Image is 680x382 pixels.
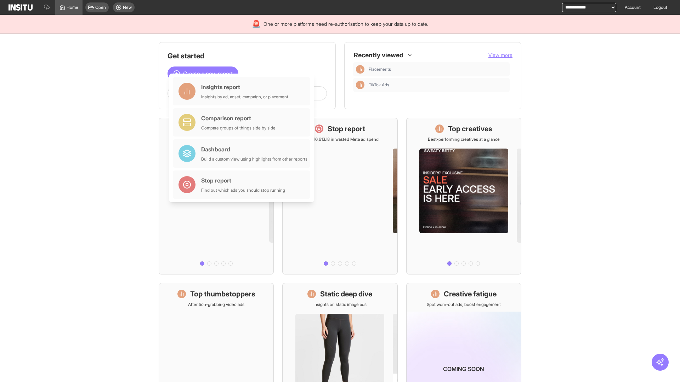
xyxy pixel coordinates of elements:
[95,5,106,10] span: Open
[320,289,372,299] h1: Static deep dive
[369,66,391,72] span: Placements
[190,289,255,299] h1: Top thumbstoppers
[488,52,512,58] span: View more
[369,82,389,88] span: TikTok Ads
[252,19,261,29] div: 🚨
[201,145,307,154] div: Dashboard
[159,118,274,274] a: What's live nowSee all active ads instantly
[282,118,397,274] a: Stop reportSave £16,613.18 in wasted Meta ad spend
[428,137,500,142] p: Best-performing creatives at a glance
[301,137,379,142] p: Save £16,613.18 in wasted Meta ad spend
[369,66,507,72] span: Placements
[201,187,285,193] div: Find out which ads you should stop running
[406,118,521,274] a: Top creativesBest-performing creatives at a glance
[8,4,33,11] img: Logo
[183,69,233,78] span: Create a new report
[201,83,288,91] div: Insights report
[201,94,288,100] div: Insights by ad, adset, campaign, or placement
[168,51,327,61] h1: Get started
[201,156,307,162] div: Build a custom view using highlights from other reports
[448,124,492,134] h1: Top creatives
[369,82,507,88] span: TikTok Ads
[356,81,364,89] div: Insights
[356,65,364,74] div: Insights
[313,302,367,307] p: Insights on static image ads
[201,176,285,185] div: Stop report
[123,5,132,10] span: New
[328,124,365,134] h1: Stop report
[201,114,276,122] div: Comparison report
[488,52,512,59] button: View more
[67,5,78,10] span: Home
[188,302,244,307] p: Attention-grabbing video ads
[168,66,238,81] button: Create a new report
[263,21,428,28] span: One or more platforms need re-authorisation to keep your data up to date.
[201,125,276,131] div: Compare groups of things side by side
